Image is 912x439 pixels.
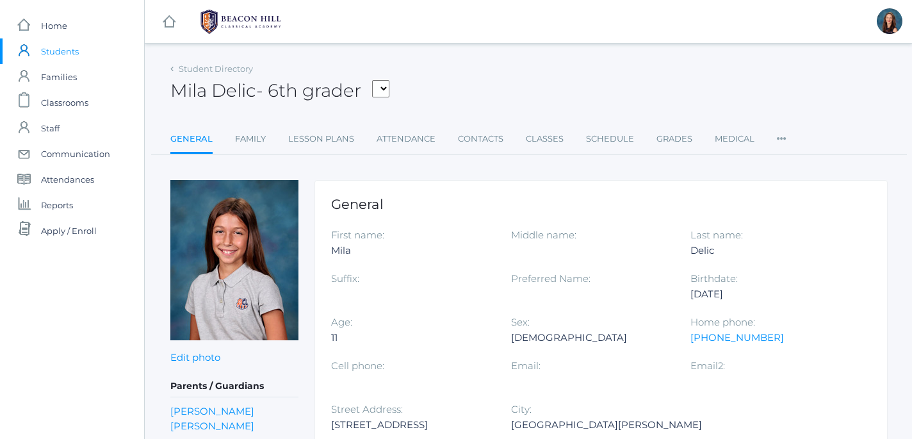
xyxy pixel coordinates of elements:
a: Family [235,126,266,152]
img: BHCALogos-05-308ed15e86a5a0abce9b8dd61676a3503ac9727e845dece92d48e8588c001991.png [193,6,289,38]
label: Home phone: [690,316,755,328]
span: Families [41,64,77,90]
a: Lesson Plans [288,126,354,152]
a: Medical [715,126,754,152]
label: Email2: [690,360,725,372]
a: [PERSON_NAME] [170,404,254,418]
label: Cell phone: [331,360,384,372]
div: Mila [331,243,492,258]
div: Hilary Erickson [877,8,902,34]
a: Student Directory [179,63,253,74]
span: Staff [41,115,60,141]
img: Mila Delic [170,180,298,340]
span: Reports [41,192,73,218]
div: [GEOGRAPHIC_DATA][PERSON_NAME] [511,417,702,433]
a: Schedule [586,126,634,152]
a: Attendance [377,126,436,152]
a: Contacts [458,126,503,152]
h1: General [331,197,871,211]
div: [STREET_ADDRESS] [331,417,492,433]
span: Classrooms [41,90,88,115]
h2: Mila Delic [170,81,389,101]
span: Students [41,38,79,64]
a: Grades [656,126,692,152]
label: Street Address: [331,403,403,415]
div: [DEMOGRAPHIC_DATA] [511,330,672,345]
span: Attendances [41,167,94,192]
a: General [170,126,213,154]
a: Classes [526,126,564,152]
a: Edit photo [170,351,220,363]
label: Email: [511,360,541,372]
h5: Parents / Guardians [170,376,298,397]
label: Suffix: [331,272,359,285]
label: Birthdate: [690,272,738,285]
label: Sex: [511,316,530,328]
span: Apply / Enroll [41,218,97,244]
label: First name: [331,229,384,241]
label: Middle name: [511,229,576,241]
a: [PHONE_NUMBER] [690,331,784,344]
div: 11 [331,330,492,345]
a: [PERSON_NAME] [170,418,254,433]
div: [DATE] [690,286,851,302]
label: Preferred Name: [511,272,590,285]
label: Age: [331,316,352,328]
span: Home [41,13,67,38]
span: Communication [41,141,110,167]
span: - 6th grader [256,79,361,101]
label: Last name: [690,229,743,241]
label: City: [511,403,532,415]
div: Delic [690,243,851,258]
